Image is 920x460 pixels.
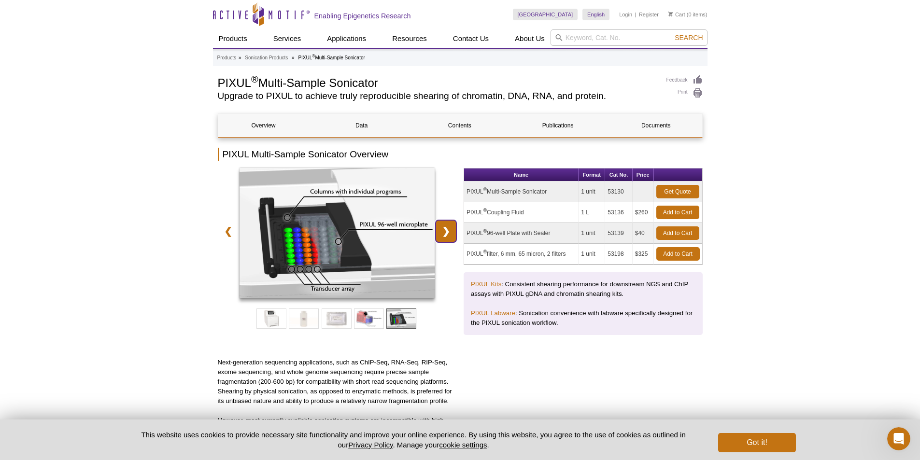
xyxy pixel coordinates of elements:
[471,308,695,328] p: : Sonication convenience with labware specifically designed for the PIXUL sonication workflow.
[471,309,515,317] a: PIXUL Labware
[251,74,258,84] sup: ®
[292,55,295,60] li: »
[656,247,700,261] a: Add to Cart
[579,202,605,223] td: 1 L
[240,168,435,301] a: Sonicator Plate
[619,11,632,18] a: Login
[213,29,253,48] a: Products
[633,202,654,223] td: $260
[633,168,654,181] th: Price
[668,12,673,16] img: Your Cart
[579,223,605,244] td: 1 unit
[314,12,411,20] h2: Enabling Epigenetics Research
[579,168,605,181] th: Format
[245,54,288,62] a: Sonication Products
[239,55,241,60] li: »
[298,55,365,60] li: PIXUL Multi-Sample Sonicator
[656,226,699,240] a: Add to Cart
[512,114,603,137] a: Publications
[509,29,551,48] a: About Us
[656,206,699,219] a: Add to Cart
[551,29,708,46] input: Keyword, Cat. No.
[483,228,487,234] sup: ®
[439,441,487,449] button: cookie settings
[464,181,579,202] td: PIXUL Multi-Sample Sonicator
[125,430,703,450] p: This website uses cookies to provide necessary site functionality and improve your online experie...
[639,11,659,18] a: Register
[633,244,654,265] td: $325
[605,223,632,244] td: 53139
[464,202,579,223] td: PIXUL Coupling Fluid
[386,29,433,48] a: Resources
[464,223,579,244] td: PIXUL 96-well Plate with Sealer
[217,54,236,62] a: Products
[605,202,632,223] td: 53136
[605,181,632,202] td: 53130
[436,220,456,242] a: ❯
[672,33,706,42] button: Search
[610,114,701,137] a: Documents
[447,29,495,48] a: Contact Us
[483,208,487,213] sup: ®
[633,223,654,244] td: $40
[240,168,435,298] img: Sonicator Plate
[605,168,632,181] th: Cat No.
[312,54,315,58] sup: ®
[471,279,695,299] p: : Consistent shearing performance for downstream NGS and ChIP assays with PIXUL gDNA and chromati...
[464,244,579,265] td: PIXUL filter, 6 mm, 65 micron, 2 filters
[218,92,657,100] h2: Upgrade to PIXUL to achieve truly reproducible shearing of chromatin, DNA, RNA, and protein.
[675,34,703,42] span: Search
[414,114,505,137] a: Contents
[718,433,795,452] button: Got it!
[348,441,393,449] a: Privacy Policy
[218,148,703,161] h2: PIXUL Multi-Sample Sonicator Overview
[579,244,605,265] td: 1 unit
[464,168,579,181] th: Name
[268,29,307,48] a: Services
[656,185,699,198] a: Get Quote
[887,427,910,450] iframe: Intercom live chat
[218,220,239,242] a: ❮
[582,9,609,20] a: English
[218,358,457,406] p: Next-generation sequencing applications, such as ChIP-Seq, RNA-Seq, RIP-Seq, exome sequencing, an...
[668,11,685,18] a: Cart
[321,29,372,48] a: Applications
[579,181,605,202] td: 1 unit
[666,88,703,98] a: Print
[635,9,637,20] li: |
[471,280,501,288] a: PIXUL Kits
[605,244,632,265] td: 53198
[218,114,309,137] a: Overview
[668,9,708,20] li: (0 items)
[666,75,703,85] a: Feedback
[513,9,578,20] a: [GEOGRAPHIC_DATA]
[483,249,487,254] sup: ®
[483,187,487,192] sup: ®
[218,75,657,89] h1: PIXUL Multi-Sample Sonicator
[316,114,407,137] a: Data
